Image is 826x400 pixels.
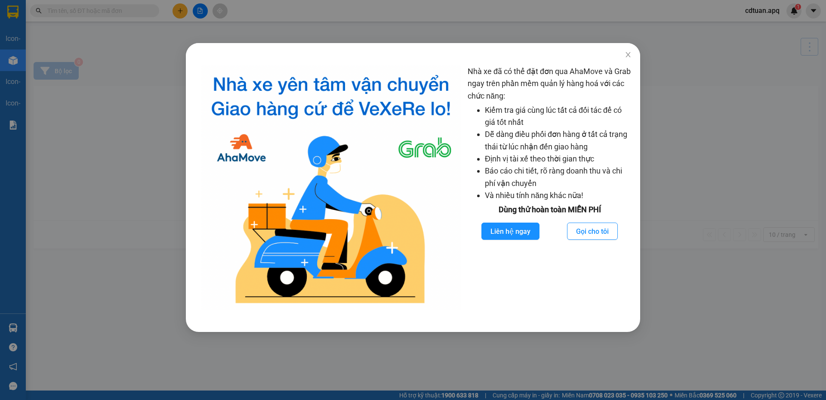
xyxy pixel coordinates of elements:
span: close [625,51,632,58]
li: Định vị tài xế theo thời gian thực [485,153,632,165]
li: Dễ dàng điều phối đơn hàng ở tất cả trạng thái từ lúc nhận đến giao hàng [485,128,632,153]
span: Gọi cho tôi [576,226,609,237]
span: Liên hệ ngay [490,226,530,237]
img: logo [201,65,461,310]
button: Liên hệ ngay [481,223,539,240]
li: Và nhiều tính năng khác nữa! [485,189,632,202]
li: Báo cáo chi tiết, rõ ràng doanh thu và chi phí vận chuyển [485,165,632,189]
button: Close [616,43,640,67]
div: Dùng thử hoàn toàn MIỄN PHÍ [468,204,632,216]
li: Kiểm tra giá cùng lúc tất cả đối tác để có giá tốt nhất [485,104,632,129]
button: Gọi cho tôi [567,223,618,240]
div: Nhà xe đã có thể đặt đơn qua AhaMove và Grab ngay trên phần mềm quản lý hàng hoá với các chức năng: [468,65,632,310]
